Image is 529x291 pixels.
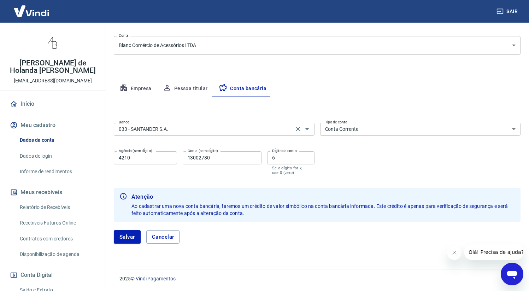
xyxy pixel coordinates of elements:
[4,5,59,11] span: Olá! Precisa de ajuda?
[17,149,97,163] a: Dados de login
[39,28,67,57] img: e8fcd68e-a712-4c0b-825b-faf2314ac9a4.jpeg
[8,96,97,112] a: Início
[8,0,54,22] img: Vindi
[8,267,97,283] button: Conta Digital
[146,230,180,244] button: Cancelar
[119,120,129,125] label: Banco
[302,124,312,134] button: Abrir
[17,247,97,262] a: Disponibilização de agenda
[293,124,303,134] button: Clear
[131,193,515,201] b: Atenção
[114,230,141,244] button: Salvar
[131,203,509,216] span: Ao cadastrar uma nova conta bancária, faremos um crédito de valor simbólico na conta bancária inf...
[157,80,213,97] button: Pessoa titular
[501,263,523,285] iframe: Botão para abrir a janela de mensagens
[6,59,100,74] p: [PERSON_NAME] de Holanda [PERSON_NAME]
[272,166,310,175] p: Se o dígito for x, use 0 (zero)
[17,164,97,179] a: Informe de rendimentos
[325,120,347,125] label: Tipo de conta
[17,232,97,246] a: Contratos com credores
[114,36,521,55] div: Blanc Comércio de Acessórios LTDA
[119,33,129,38] label: Conta
[8,185,97,200] button: Meus recebíveis
[119,275,512,283] p: 2025 ©
[14,77,92,85] p: [EMAIL_ADDRESS][DOMAIN_NAME]
[495,5,521,18] button: Sair
[17,200,97,215] a: Relatório de Recebíveis
[188,148,218,153] label: Conta (sem dígito)
[119,148,152,153] label: Agência (sem dígito)
[447,246,462,260] iframe: Fechar mensagem
[114,80,157,97] button: Empresa
[464,244,523,260] iframe: Mensagem da empresa
[272,148,297,153] label: Dígito da conta
[8,117,97,133] button: Meu cadastro
[17,216,97,230] a: Recebíveis Futuros Online
[136,276,176,281] a: Vindi Pagamentos
[17,133,97,147] a: Dados da conta
[213,80,272,97] button: Conta bancária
